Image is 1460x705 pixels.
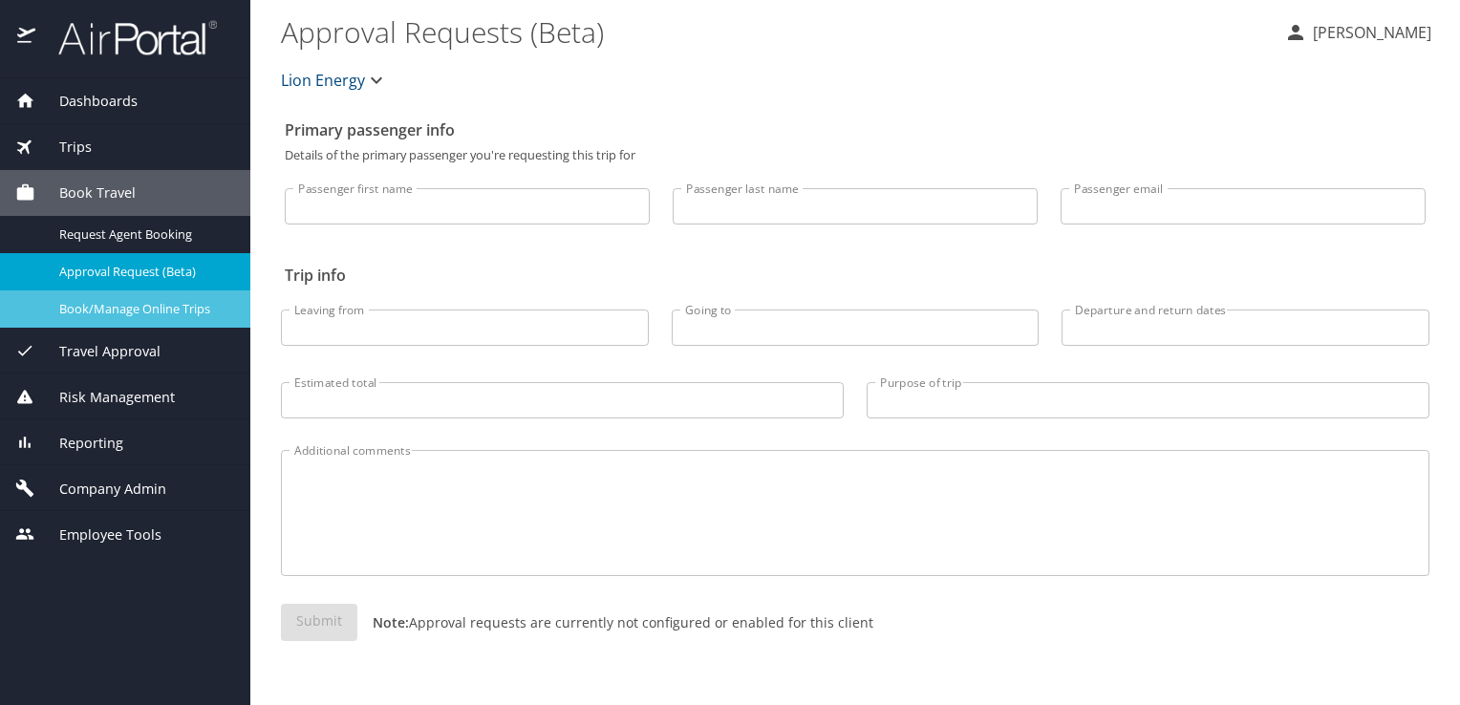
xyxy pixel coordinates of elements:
[35,524,161,545] span: Employee Tools
[281,2,1269,61] h1: Approval Requests (Beta)
[1307,21,1431,44] p: [PERSON_NAME]
[285,115,1426,145] h2: Primary passenger info
[59,263,227,281] span: Approval Request (Beta)
[1277,15,1439,50] button: [PERSON_NAME]
[37,19,217,56] img: airportal-logo.png
[285,260,1426,290] h2: Trip info
[357,612,873,632] p: Approval requests are currently not configured or enabled for this client
[281,67,365,94] span: Lion Energy
[35,433,123,454] span: Reporting
[373,613,409,631] strong: Note:
[273,61,396,99] button: Lion Energy
[35,137,92,158] span: Trips
[35,341,161,362] span: Travel Approval
[35,91,138,112] span: Dashboards
[35,387,175,408] span: Risk Management
[59,225,227,244] span: Request Agent Booking
[285,149,1426,161] p: Details of the primary passenger you're requesting this trip for
[17,19,37,56] img: icon-airportal.png
[35,182,136,203] span: Book Travel
[59,300,227,318] span: Book/Manage Online Trips
[35,479,166,500] span: Company Admin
